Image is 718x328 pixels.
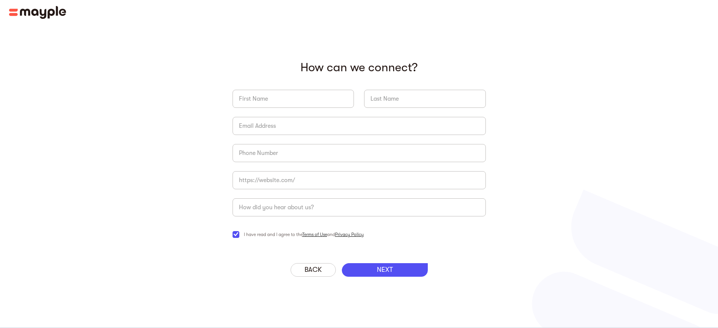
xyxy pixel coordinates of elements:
[244,230,364,239] span: I have read and I agree to the and
[233,171,486,189] input: https://website.com/
[335,232,364,237] a: Privacy Policy
[9,6,66,19] img: Mayple logo
[233,144,486,162] input: Phone Number
[233,198,486,216] input: How did you hear about us?
[302,232,327,237] a: Terms of Use
[305,266,322,274] p: Back
[233,117,486,135] input: Email Address
[233,60,486,254] form: briefForm
[233,60,486,75] p: How can we connect?
[364,90,486,108] input: Last Name
[233,90,354,108] input: First Name
[377,266,393,274] p: NEXT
